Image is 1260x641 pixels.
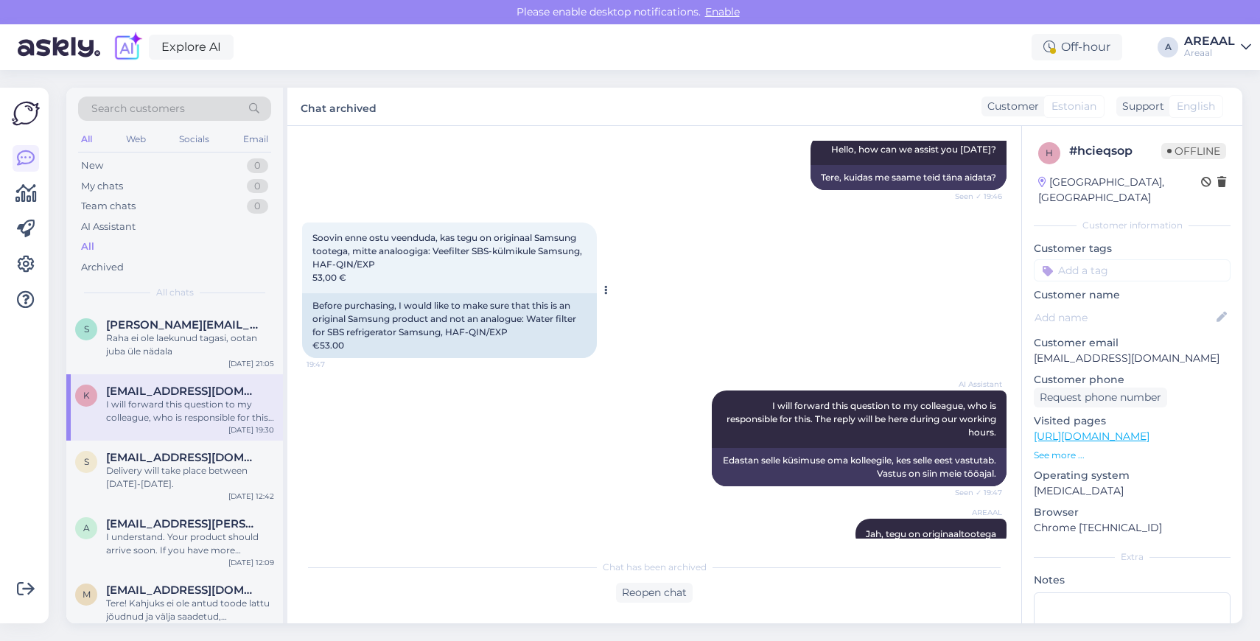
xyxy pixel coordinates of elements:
div: 0 [247,158,268,173]
div: # hcieqsop [1069,142,1161,160]
span: All chats [156,286,194,299]
span: mati1411@hotmail.com [106,584,259,597]
p: Customer name [1034,287,1231,303]
p: Visited pages [1034,413,1231,429]
div: A [1158,37,1178,57]
img: Askly Logo [12,99,40,127]
div: Tere, kuidas me saame teid täna aidata? [811,165,1007,190]
div: Email [240,130,271,149]
div: Team chats [81,199,136,214]
label: Chat archived [301,97,377,116]
span: Kirkekobi@gmail.com [106,385,259,398]
div: Tere! Kahjuks ei ole antud toode lattu jõudnud ja välja saadetud, vabandame. Teostasime tagasikan... [106,597,274,623]
p: [EMAIL_ADDRESS][DOMAIN_NAME] [1034,351,1231,366]
div: AI Assistant [81,220,136,234]
span: K [83,390,90,401]
span: Enable [701,5,744,18]
span: Jah, tegu on originaaltootega [866,528,996,539]
span: Search customers [91,101,185,116]
div: Off-hour [1032,34,1122,60]
p: Chrome [TECHNICAL_ID] [1034,520,1231,536]
p: Operating system [1034,468,1231,483]
span: Hello, how can we assist you [DATE]? [831,144,996,155]
span: annabel.kallas@gmail.com [106,517,259,530]
span: a [83,522,90,533]
span: m [83,589,91,600]
div: I will forward this question to my colleague, who is responsible for this. The reply will be here... [106,398,274,424]
p: Browser [1034,505,1231,520]
div: All [81,239,94,254]
div: My chats [81,179,123,194]
span: Soovin enne ostu veenduda, kas tegu on originaal Samsung tootega, mitte analoogiga: Veefilter SBS... [312,232,584,283]
div: Customer information [1034,219,1231,232]
span: Seen ✓ 19:46 [947,191,1002,202]
div: I understand. Your product should arrive soon. If you have more questions or need help, please co... [106,530,274,557]
p: Customer tags [1034,241,1231,256]
span: I will forward this question to my colleague, who is responsible for this. The reply will be here... [727,400,998,438]
span: s [84,323,89,334]
span: Seen ✓ 19:47 [947,487,1002,498]
span: English [1177,99,1215,114]
span: Estonian [1051,99,1096,114]
p: [MEDICAL_DATA] [1034,483,1231,499]
a: [URL][DOMAIN_NAME] [1034,430,1149,443]
div: AREAAL [1184,35,1235,47]
div: Before purchasing, I would like to make sure that this is an original Samsung product and not an ... [302,293,597,358]
span: stebik@gmail.com [106,451,259,464]
div: Customer [981,99,1039,114]
a: Explore AI [149,35,234,60]
div: Areaal [1184,47,1235,59]
input: Add name [1035,309,1214,326]
p: Customer email [1034,335,1231,351]
div: [DATE] 12:09 [228,557,274,568]
span: stanislav.pupkevits@gmail.com [106,318,259,332]
a: AREAALAreaal [1184,35,1251,59]
div: Extra [1034,550,1231,564]
div: New [81,158,103,173]
div: Archived [81,260,124,275]
input: Add a tag [1034,259,1231,281]
div: 0 [247,179,268,194]
div: 0 [247,199,268,214]
div: Support [1116,99,1164,114]
span: Offline [1161,143,1226,159]
span: h [1046,147,1053,158]
p: Customer phone [1034,372,1231,388]
span: 19:47 [307,359,362,370]
p: Notes [1034,572,1231,588]
div: [DATE] 19:30 [228,424,274,435]
div: Socials [176,130,212,149]
div: Web [123,130,149,149]
div: [GEOGRAPHIC_DATA], [GEOGRAPHIC_DATA] [1038,175,1201,206]
div: Reopen chat [616,583,693,603]
div: Edastan selle küsimuse oma kolleegile, kes selle eest vastutab. Vastus on siin meie tööajal. [712,448,1007,486]
div: [DATE] 21:05 [228,358,274,369]
div: Raha ei ole laekunud tagasi, ootan juba üle nädala [106,332,274,358]
p: See more ... [1034,449,1231,462]
div: All [78,130,95,149]
span: AREAAL [947,507,1002,518]
span: Chat has been archived [603,561,707,574]
div: [DATE] 12:42 [228,491,274,502]
span: s [84,456,89,467]
div: Delivery will take place between [DATE]-[DATE]. [106,464,274,491]
span: AI Assistant [947,379,1002,390]
img: explore-ai [112,32,143,63]
div: Request phone number [1034,388,1167,407]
